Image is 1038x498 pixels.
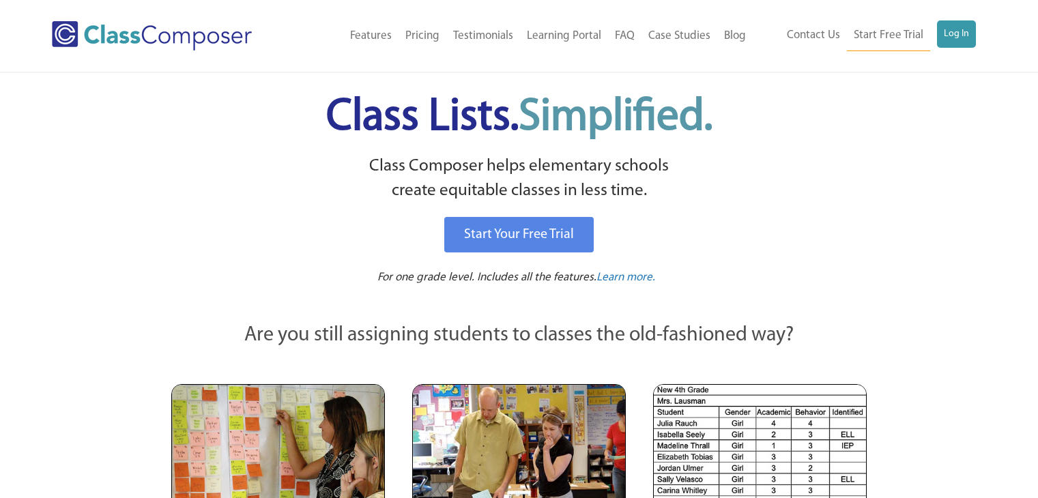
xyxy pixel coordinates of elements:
[641,21,717,51] a: Case Studies
[519,96,712,140] span: Simplified.
[343,21,399,51] a: Features
[596,272,655,283] span: Learn more.
[608,21,641,51] a: FAQ
[326,96,712,140] span: Class Lists.
[446,21,520,51] a: Testimonials
[937,20,976,48] a: Log In
[717,21,753,51] a: Blog
[399,21,446,51] a: Pricing
[753,20,976,51] nav: Header Menu
[171,321,867,351] p: Are you still assigning students to classes the old-fashioned way?
[780,20,847,50] a: Contact Us
[444,217,594,252] a: Start Your Free Trial
[596,269,655,287] a: Learn more.
[377,272,596,283] span: For one grade level. Includes all the features.
[464,228,574,241] span: Start Your Free Trial
[520,21,608,51] a: Learning Portal
[295,21,752,51] nav: Header Menu
[52,21,252,50] img: Class Composer
[847,20,930,51] a: Start Free Trial
[169,154,869,204] p: Class Composer helps elementary schools create equitable classes in less time.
